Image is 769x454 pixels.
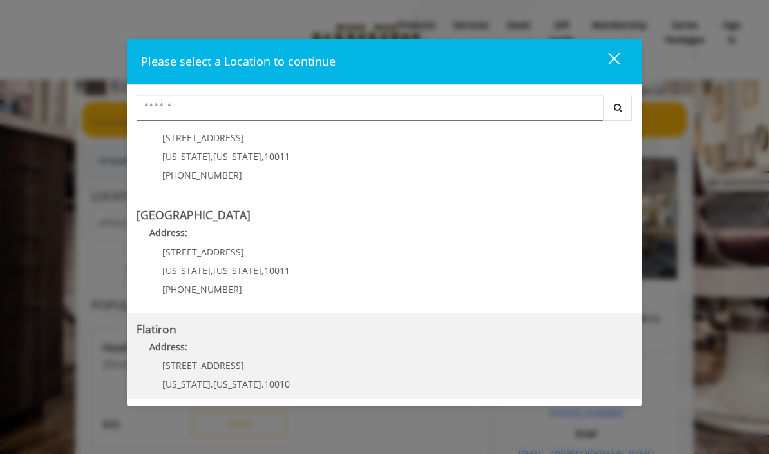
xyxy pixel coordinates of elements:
span: [US_STATE] [213,378,261,390]
span: , [261,150,264,163]
span: , [211,378,213,390]
input: Search Center [137,95,604,121]
span: [STREET_ADDRESS] [162,132,244,144]
span: [STREET_ADDRESS] [162,359,244,371]
div: close dialog [593,52,619,71]
span: [US_STATE] [213,264,261,277]
div: Center Select [137,95,632,127]
span: 10010 [264,378,290,390]
span: , [211,264,213,277]
i: Search button [611,103,625,112]
span: [US_STATE] [162,378,211,390]
span: [US_STATE] [162,264,211,277]
b: Flatiron [137,321,176,337]
span: Please select a Location to continue [141,54,336,69]
b: Address: [149,226,187,239]
span: [STREET_ADDRESS] [162,246,244,258]
span: , [261,264,264,277]
span: [US_STATE] [213,150,261,163]
span: [US_STATE] [162,150,211,163]
span: [PHONE_NUMBER] [162,169,242,181]
span: , [261,378,264,390]
span: [PHONE_NUMBER] [162,397,242,409]
span: , [211,150,213,163]
span: 10011 [264,150,290,163]
span: [PHONE_NUMBER] [162,283,242,295]
span: 10011 [264,264,290,277]
button: close dialog [584,48,628,75]
b: [GEOGRAPHIC_DATA] [137,207,251,222]
b: Address: [149,340,187,353]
